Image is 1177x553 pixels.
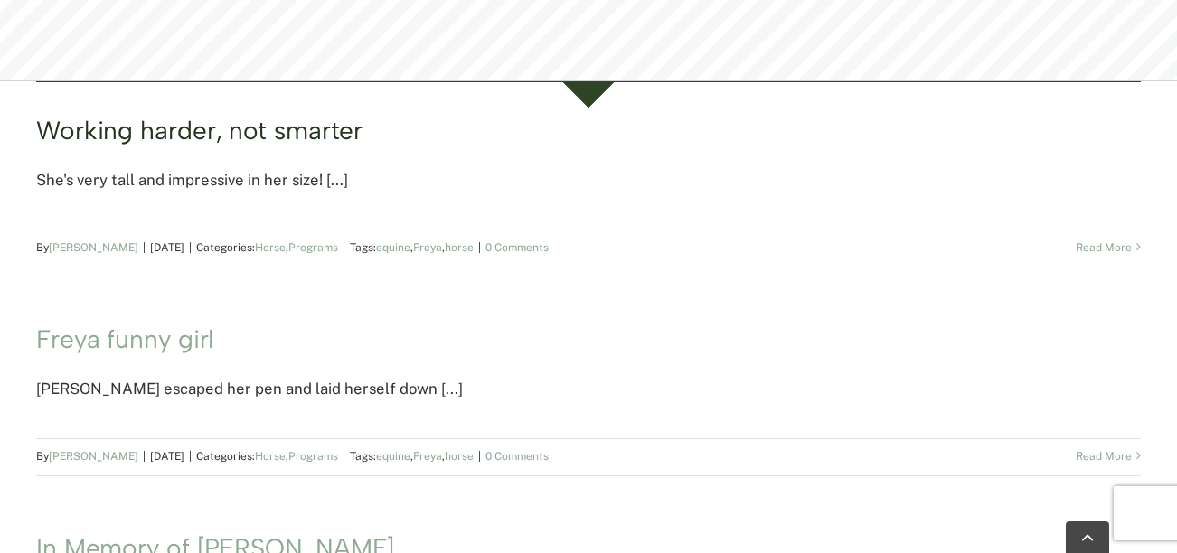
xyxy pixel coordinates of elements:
span: Tags: , , [350,241,474,254]
a: Programs [288,450,338,463]
span: | [338,241,350,254]
a: Programs [288,241,338,254]
a: Horse [255,450,286,463]
a: horse [445,241,474,254]
a: More on Freya funny girl [1076,450,1132,463]
a: Horse [255,241,286,254]
a: Freya funny girl [36,323,213,354]
a: [PERSON_NAME] [49,241,138,254]
span: Tags: , , [350,450,474,463]
a: horse [445,450,474,463]
a: 0 Comments [485,450,549,463]
div: By Categories: , [36,235,920,261]
span: | [184,450,196,463]
div: By Categories: , [36,444,920,470]
a: equine [376,450,410,463]
p: She's very tall and impressive in her size! [...] [36,167,1141,193]
span: [DATE] [150,241,184,254]
a: More on Working harder, not smarter [1076,241,1132,254]
span: [DATE] [150,450,184,463]
p: [PERSON_NAME] escaped her pen and laid herself down [...] [36,376,1141,402]
a: Freya [413,450,442,463]
a: equine [376,241,410,254]
a: Freya [413,241,442,254]
span: | [338,450,350,463]
a: 0 Comments [485,241,549,254]
span: | [474,450,485,463]
span: | [138,241,150,254]
a: [PERSON_NAME] [49,450,138,463]
span: | [474,241,485,254]
span: | [138,450,150,463]
span: | [184,241,196,254]
a: Working harder, not smarter [36,115,363,145]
